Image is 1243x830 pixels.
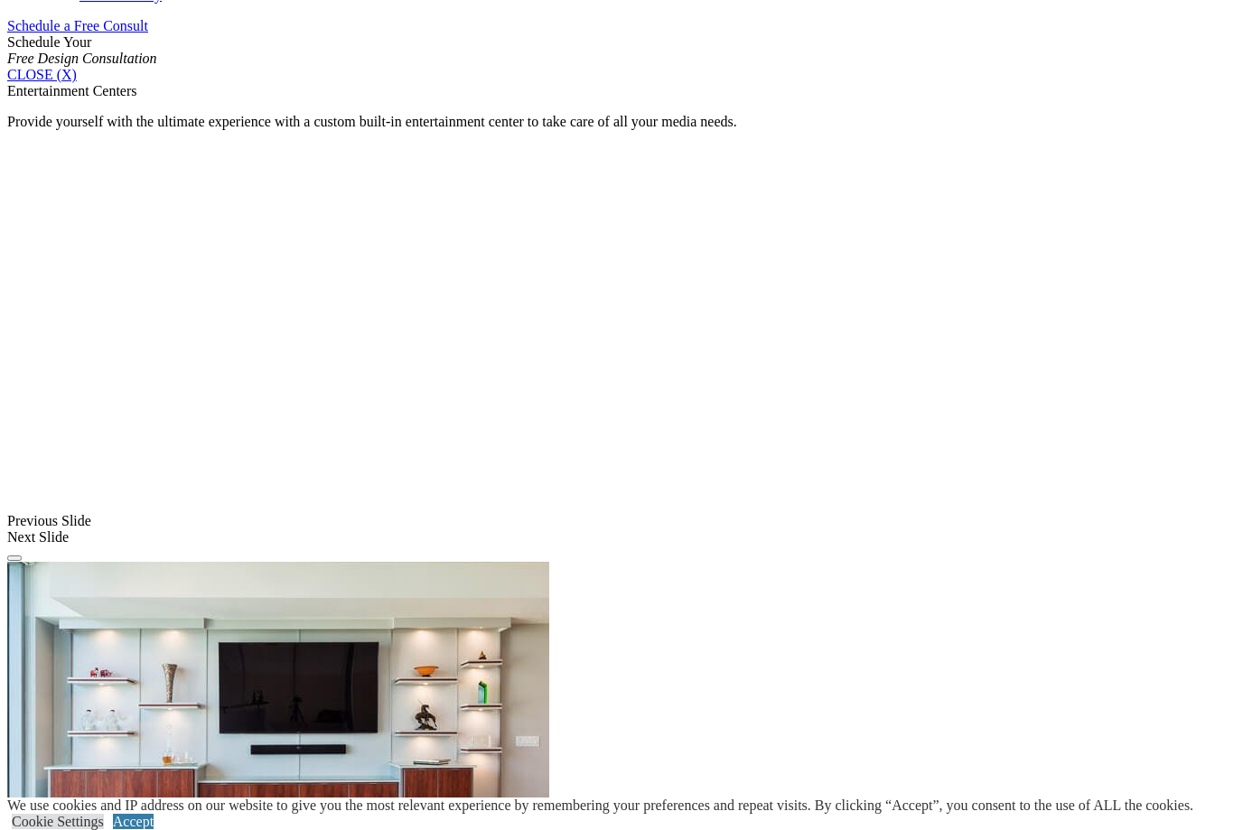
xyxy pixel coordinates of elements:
[12,814,104,829] a: Cookie Settings
[7,555,22,561] button: Click here to pause slide show
[7,18,148,33] a: Schedule a Free Consult (opens a dropdown menu)
[7,34,157,66] span: Schedule Your
[7,51,157,66] em: Free Design Consultation
[7,513,1236,529] div: Previous Slide
[7,797,1193,814] div: We use cookies and IP address on our website to give you the most relevant experience by remember...
[7,114,1236,130] p: Provide yourself with the ultimate experience with a custom built-in entertainment center to take...
[7,67,77,82] a: CLOSE (X)
[113,814,154,829] a: Accept
[7,83,137,98] span: Entertainment Centers
[7,529,1236,546] div: Next Slide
